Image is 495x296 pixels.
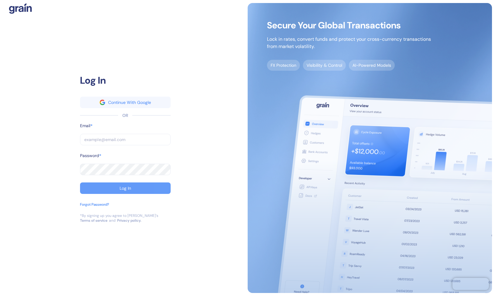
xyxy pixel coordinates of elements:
input: example@email.com [80,134,171,145]
span: Visibility & Control [303,60,346,71]
div: Log In [80,73,171,88]
span: FX Protection [267,60,300,71]
a: Terms of service [80,218,108,223]
div: Continue With Google [108,100,151,105]
div: Log In [120,186,131,190]
img: signup-main-image [248,3,492,293]
button: Log In [80,182,171,194]
div: OR [122,112,128,119]
div: *By signing up you agree to [PERSON_NAME]’s [80,213,158,218]
img: google [100,100,105,105]
a: Privacy policy. [117,218,141,223]
button: googleContinue With Google [80,97,171,108]
p: Lock in rates, convert funds and protect your cross-currency transactions from market volatility. [267,36,431,50]
label: Password [80,153,99,159]
div: and [109,218,116,223]
button: Forgot Password? [80,202,109,213]
span: Secure Your Global Transactions [267,22,431,28]
img: logo [9,3,32,14]
span: AI-Powered Models [349,60,395,71]
iframe: Chatra live chat [452,278,489,290]
div: Forgot Password? [80,202,109,207]
label: Email [80,123,90,129]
